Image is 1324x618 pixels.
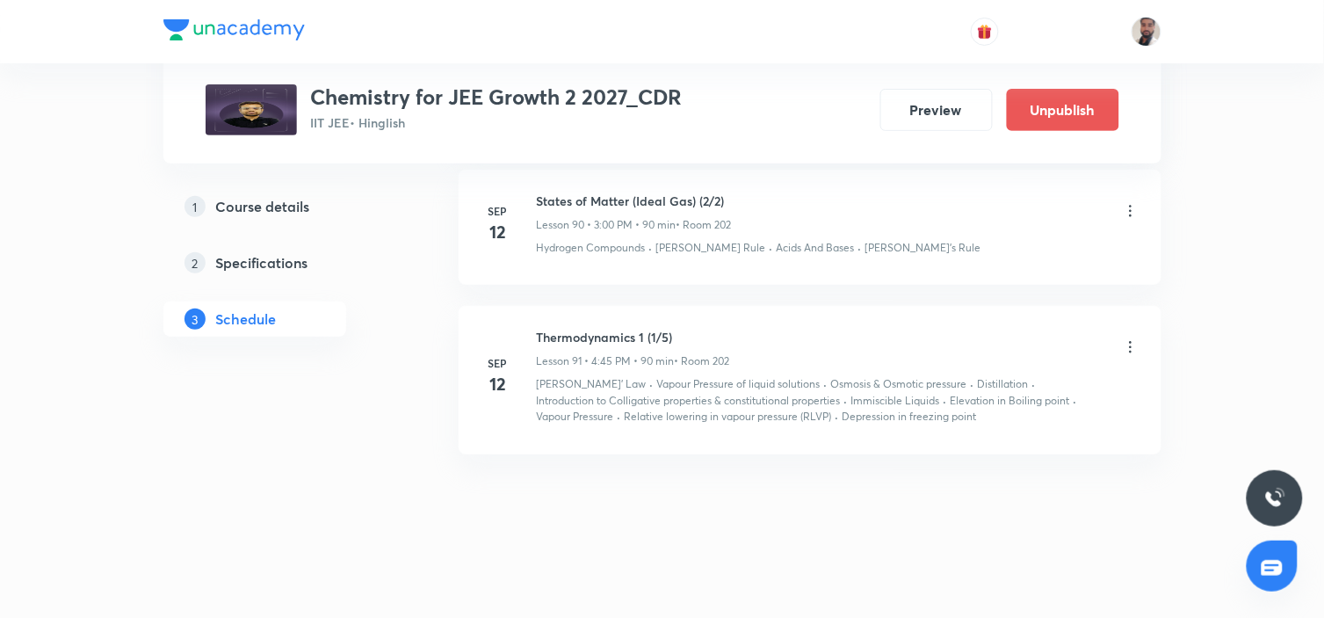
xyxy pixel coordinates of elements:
[1264,488,1285,509] img: ttu
[1132,17,1161,47] img: SHAHNAWAZ AHMAD
[184,252,206,273] p: 2
[537,376,647,392] p: [PERSON_NAME]' Law
[481,219,516,245] h4: 12
[977,24,993,40] img: avatar
[184,196,206,217] p: 1
[777,240,855,256] p: Acids And Bases
[770,240,773,256] div: ·
[537,393,841,409] p: Introduction to Colligative properties & constitutional properties
[481,355,516,371] h6: Sep
[1007,89,1119,131] button: Unpublish
[163,19,305,45] a: Company Logo
[836,409,839,425] div: ·
[676,217,732,233] p: • Room 202
[311,84,683,110] h3: Chemistry for JEE Growth 2 2027_CDR
[537,240,646,256] p: Hydrogen Compounds
[971,18,999,46] button: avatar
[944,393,947,409] div: ·
[843,409,977,425] p: Depression in freezing point
[216,309,277,330] h5: Schedule
[481,203,516,219] h6: Sep
[206,84,297,135] img: 8bd7c7f4139c4e6085e4934d185d0401.jpg
[865,240,981,256] p: [PERSON_NAME]'s Rule
[216,196,310,217] h5: Course details
[163,245,402,280] a: 2Specifications
[537,217,676,233] p: Lesson 90 • 3:00 PM • 90 min
[537,409,614,425] p: Vapour Pressure
[824,376,828,392] div: ·
[163,189,402,224] a: 1Course details
[163,19,305,40] img: Company Logo
[657,376,821,392] p: Vapour Pressure of liquid solutions
[1032,376,1036,392] div: ·
[481,371,516,397] h4: 12
[537,192,732,210] h6: States of Matter (Ideal Gas) (2/2)
[675,353,730,369] p: • Room 202
[184,309,206,330] p: 3
[880,89,993,131] button: Preview
[650,376,654,392] div: ·
[649,240,653,256] div: ·
[625,409,832,425] p: Relative lowering in vapour pressure (RLVP)
[216,252,308,273] h5: Specifications
[1074,393,1077,409] div: ·
[537,353,675,369] p: Lesson 91 • 4:45 PM • 90 min
[951,393,1070,409] p: Elevation in Boiling point
[851,393,940,409] p: Immiscible Liquids
[831,376,967,392] p: Osmosis & Osmotic pressure
[537,328,730,346] h6: Thermodynamics 1 (1/5)
[311,113,683,132] p: IIT JEE • Hinglish
[971,376,974,392] div: ·
[978,376,1029,392] p: Distillation
[844,393,848,409] div: ·
[858,240,862,256] div: ·
[618,409,621,425] div: ·
[656,240,766,256] p: [PERSON_NAME] Rule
